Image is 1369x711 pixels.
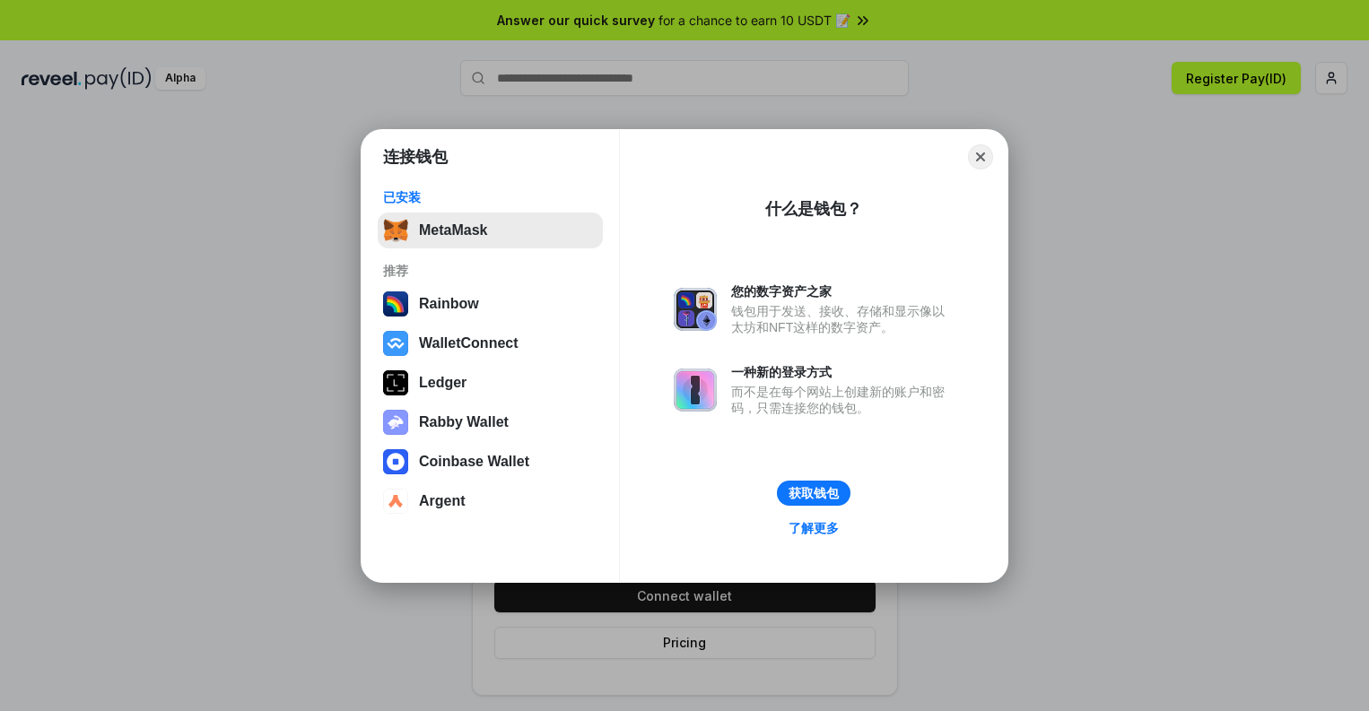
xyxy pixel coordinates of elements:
div: MetaMask [419,222,487,238]
div: Ledger [419,375,467,391]
div: 什么是钱包？ [765,198,862,220]
div: Coinbase Wallet [419,454,529,470]
img: svg+xml,%3Csvg%20fill%3D%22none%22%20height%3D%2233%22%20viewBox%3D%220%200%2035%2033%22%20width%... [383,218,408,243]
img: svg+xml,%3Csvg%20width%3D%2228%22%20height%3D%2228%22%20viewBox%3D%220%200%2028%2028%22%20fill%3D... [383,489,408,514]
div: Rainbow [419,296,479,312]
div: 获取钱包 [789,485,839,501]
div: 您的数字资产之家 [731,283,954,299]
div: 已安装 [383,189,597,205]
img: svg+xml,%3Csvg%20xmlns%3D%22http%3A%2F%2Fwww.w3.org%2F2000%2Fsvg%22%20fill%3D%22none%22%20viewBox... [674,369,717,412]
button: Argent [378,483,603,519]
img: svg+xml,%3Csvg%20xmlns%3D%22http%3A%2F%2Fwww.w3.org%2F2000%2Fsvg%22%20width%3D%2228%22%20height%3... [383,370,408,395]
div: 而不是在每个网站上创建新的账户和密码，只需连接您的钱包。 [731,384,954,416]
div: 了解更多 [789,520,839,536]
h1: 连接钱包 [383,146,448,168]
div: 一种新的登录方式 [731,364,954,380]
button: Rabby Wallet [378,404,603,440]
img: svg+xml,%3Csvg%20width%3D%2228%22%20height%3D%2228%22%20viewBox%3D%220%200%2028%2028%22%20fill%3D... [383,449,408,474]
div: WalletConnect [419,335,519,351]
img: svg+xml,%3Csvg%20xmlns%3D%22http%3A%2F%2Fwww.w3.org%2F2000%2Fsvg%22%20fill%3D%22none%22%20viewBox... [383,410,408,435]
button: Close [968,144,993,169]
img: svg+xml,%3Csvg%20xmlns%3D%22http%3A%2F%2Fwww.w3.org%2F2000%2Fsvg%22%20fill%3D%22none%22%20viewBox... [674,288,717,331]
div: Argent [419,493,466,509]
div: 钱包用于发送、接收、存储和显示像以太坊和NFT这样的数字资产。 [731,303,954,335]
a: 了解更多 [778,516,850,540]
div: Rabby Wallet [419,414,509,430]
button: MetaMask [378,212,603,248]
button: Coinbase Wallet [378,444,603,480]
img: svg+xml,%3Csvg%20width%3D%2228%22%20height%3D%2228%22%20viewBox%3D%220%200%2028%2028%22%20fill%3D... [383,331,408,356]
img: svg+xml,%3Csvg%20width%3D%22120%22%20height%3D%22120%22%20viewBox%3D%220%200%20120%20120%22%20fil... [383,291,408,316]
button: 获取钱包 [777,481,850,506]
div: 推荐 [383,263,597,279]
button: WalletConnect [378,325,603,361]
button: Rainbow [378,286,603,322]
button: Ledger [378,365,603,401]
